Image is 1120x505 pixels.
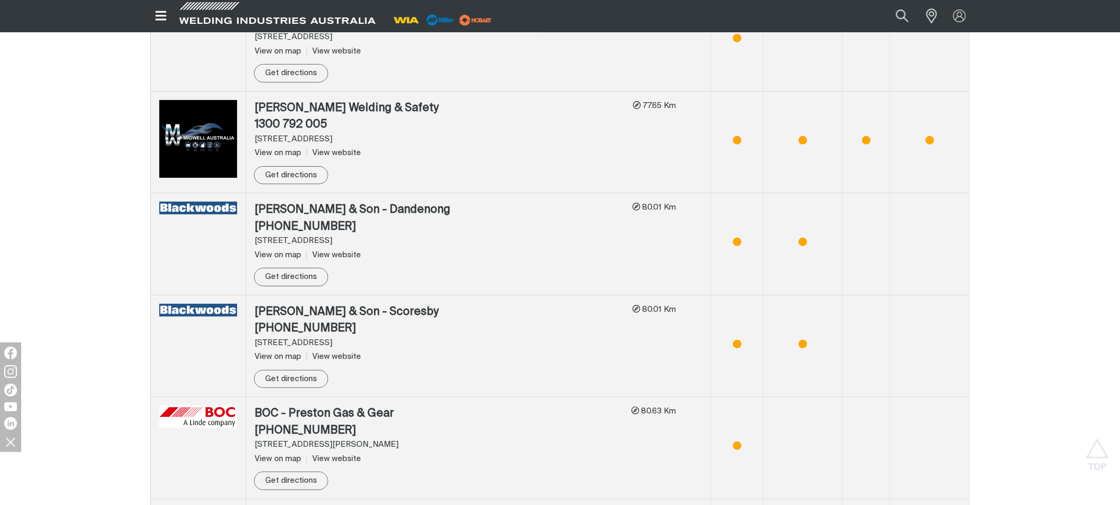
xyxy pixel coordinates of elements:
img: miller [456,12,495,28]
span: View on map [255,353,301,360]
div: [PHONE_NUMBER] [255,320,624,337]
span: 80.63 Km [639,407,676,415]
div: [PERSON_NAME] Welding & Safety [255,100,625,117]
a: View website [306,251,361,259]
div: [PERSON_NAME] & Son - Scoresby [255,304,624,321]
div: [PERSON_NAME] & Son - Dandenong [255,202,624,219]
a: Get directions [254,64,328,83]
div: [STREET_ADDRESS] [255,133,625,146]
a: Get directions [254,370,328,389]
div: [STREET_ADDRESS] [255,235,624,247]
img: J Blackwood & Son - Dandenong [159,202,237,214]
span: View on map [255,455,301,463]
a: View website [306,455,361,463]
div: 1300 792 005 [255,116,625,133]
img: Instagram [4,365,17,378]
input: Product name or item number... [871,4,920,28]
a: Get directions [254,268,328,286]
img: LinkedIn [4,417,17,430]
div: [PHONE_NUMBER] [255,219,624,236]
span: View on map [255,47,301,55]
a: Get directions [254,472,328,490]
img: Facebook [4,347,17,359]
a: Get directions [254,166,328,185]
div: BOC - Preston Gas & Gear [255,405,623,422]
img: YouTube [4,402,17,411]
div: [STREET_ADDRESS] [255,31,622,43]
div: [PHONE_NUMBER] [255,422,623,439]
a: miller [456,16,495,24]
span: 77.65 Km [641,102,676,110]
div: [STREET_ADDRESS][PERSON_NAME] [255,439,623,451]
span: 80.01 Km [640,203,676,211]
img: hide socials [2,433,20,451]
div: [STREET_ADDRESS] [255,337,624,349]
img: TikTok [4,384,17,396]
button: Search products [884,4,920,28]
span: 80.01 Km [640,305,676,313]
img: Migwell Aust Welding & Safety [159,100,237,178]
span: View on map [255,149,301,157]
a: View website [306,353,361,360]
span: View on map [255,251,301,259]
button: Scroll to top [1086,439,1109,463]
a: View website [306,149,361,157]
img: BOC - Preston Gas & Gear [159,405,237,427]
img: J Blackwood & Son - Scoresby [159,304,237,317]
a: View website [306,47,361,55]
